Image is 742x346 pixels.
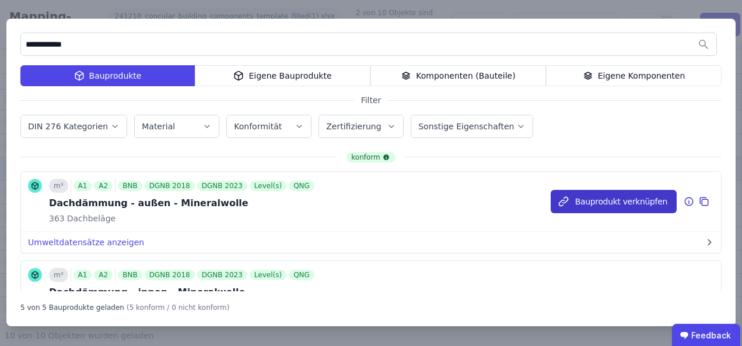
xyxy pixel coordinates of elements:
div: konform [346,152,395,163]
div: Dachdämmung - außen - Mineralwolle [49,196,317,210]
div: m³ [49,179,68,193]
div: DGNB 2018 [145,181,195,191]
div: Dachdämmung - innen - Mineralwolle [49,285,317,299]
div: Komponenten (Bauteile) [370,65,546,86]
div: Eigene Bauprodukte [195,65,370,86]
div: DGNB 2023 [197,270,247,280]
div: (5 konform / 0 nicht konform) [127,298,230,312]
div: Level(s) [250,270,286,280]
span: Filter [354,94,388,106]
div: A2 [94,181,113,191]
button: DIN 276 Kategorien [21,115,127,137]
button: Bauprodukt verknüpfen [551,190,677,213]
label: Konformität [234,122,284,131]
div: QNG [289,270,314,280]
span: 363 [49,213,65,224]
div: A1 [73,181,92,191]
button: Konformität [227,115,311,137]
div: DGNB 2018 [145,270,195,280]
div: BNB [118,181,142,191]
button: Sonstige Eigenschaften [411,115,533,137]
button: Umweltdatensätze anzeigen [21,232,721,253]
div: m³ [49,268,68,282]
div: Bauprodukte [20,65,195,86]
div: BNB [118,270,142,280]
span: Dachbeläge [65,213,116,224]
label: Material [142,122,177,131]
div: A2 [94,270,113,280]
div: DGNB 2023 [197,181,247,191]
div: QNG [289,181,314,191]
div: Level(s) [250,181,286,191]
div: Eigene Komponenten [546,65,722,86]
label: Sonstige Eigenschaften [418,122,516,131]
div: 5 von 5 Bauprodukte geladen [20,298,124,312]
div: A1 [73,270,92,280]
button: Zertifizierung [319,115,403,137]
label: DIN 276 Kategorien [28,122,110,131]
label: Zertifizierung [326,122,383,131]
button: Material [135,115,219,137]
